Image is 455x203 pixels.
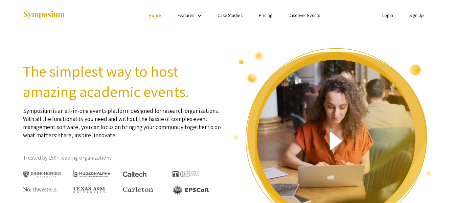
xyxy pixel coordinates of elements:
[409,12,424,18] a: Sign Up
[178,12,195,18] a: Features
[149,12,161,18] a: Home
[196,12,204,20] mat-icon: Expand Features list
[218,12,243,18] a: Case Studies
[73,187,107,194] img: Texas A&M University
[23,187,57,191] img: Northwestern
[23,11,65,20] img: Symposium by ForagerOne
[23,61,223,102] h2: The simplest way to host amazing academic events.
[73,169,111,177] img: HudsonAlpha
[23,171,61,178] img: Johns Hopkins University
[123,171,146,177] img: Caltech
[173,185,210,195] img: EPSCOR
[23,153,223,163] p: Trusted by 150+ leading organizations
[23,102,223,139] p: Symposium is an all-in-one events platform designed for research organizations. With all the func...
[289,12,320,18] a: Discover Events
[382,12,393,18] a: Login
[259,12,273,18] a: Pricing
[123,187,153,192] img: Carleton
[173,171,200,177] img: The University of Tennessee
